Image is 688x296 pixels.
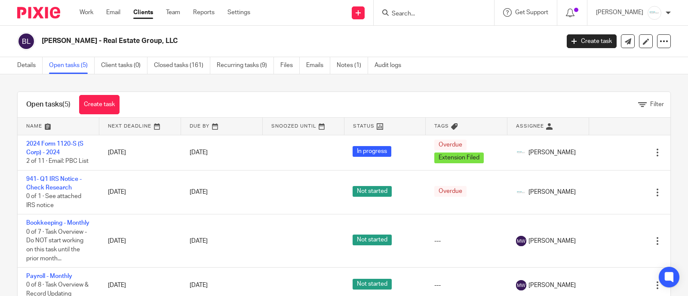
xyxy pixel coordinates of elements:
[375,57,408,74] a: Audit logs
[154,57,210,74] a: Closed tasks (161)
[190,189,208,195] span: [DATE]
[217,57,274,74] a: Recurring tasks (9)
[49,57,95,74] a: Open tasks (5)
[434,153,484,163] span: Extension Filed
[26,273,72,279] a: Payroll - Monthly
[190,238,208,244] span: [DATE]
[337,57,368,74] a: Notes (1)
[516,236,526,246] img: svg%3E
[434,281,499,290] div: ---
[280,57,300,74] a: Files
[528,188,576,196] span: [PERSON_NAME]
[62,101,71,108] span: (5)
[516,147,526,158] img: _Logo.png
[166,8,180,17] a: Team
[99,170,181,214] td: [DATE]
[648,6,661,20] img: _Logo.png
[434,124,449,128] span: Tags
[528,237,576,245] span: [PERSON_NAME]
[17,7,60,18] img: Pixie
[79,95,120,114] a: Create task
[133,8,153,17] a: Clients
[26,220,89,226] a: Bookkeeping - Monthly
[26,176,82,191] a: 941- Q1 IRS Notice - Check Research
[106,8,120,17] a: Email
[353,124,375,128] span: Status
[26,141,83,156] a: 2024 Form 1120-S (S Corp) - 2024
[26,100,71,109] h1: Open tasks
[596,8,643,17] p: [PERSON_NAME]
[516,187,526,198] img: _Logo.png
[17,32,35,50] img: svg%3E
[227,8,250,17] a: Settings
[528,281,576,290] span: [PERSON_NAME]
[101,57,147,74] a: Client tasks (0)
[353,235,392,245] span: Not started
[353,186,392,197] span: Not started
[434,237,499,245] div: ---
[353,279,392,290] span: Not started
[193,8,215,17] a: Reports
[391,10,468,18] input: Search
[434,186,467,197] span: Overdue
[42,37,451,46] h2: [PERSON_NAME] - Real Estate Group, LLC
[26,229,87,262] span: 0 of 7 · Task Overview - Do NOT start working on this task until the prior month...
[567,34,617,48] a: Create task
[26,158,89,164] span: 2 of 11 · Email: PBC List
[516,280,526,290] img: svg%3E
[99,135,181,170] td: [DATE]
[99,214,181,268] td: [DATE]
[434,140,467,150] span: Overdue
[271,124,316,128] span: Snoozed Until
[80,8,93,17] a: Work
[17,57,43,74] a: Details
[306,57,330,74] a: Emails
[26,194,81,209] span: 0 of 1 · See attached IRS notice
[650,101,664,107] span: Filter
[528,148,576,157] span: [PERSON_NAME]
[353,146,391,157] span: In progress
[190,282,208,288] span: [DATE]
[515,9,548,15] span: Get Support
[190,150,208,156] span: [DATE]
